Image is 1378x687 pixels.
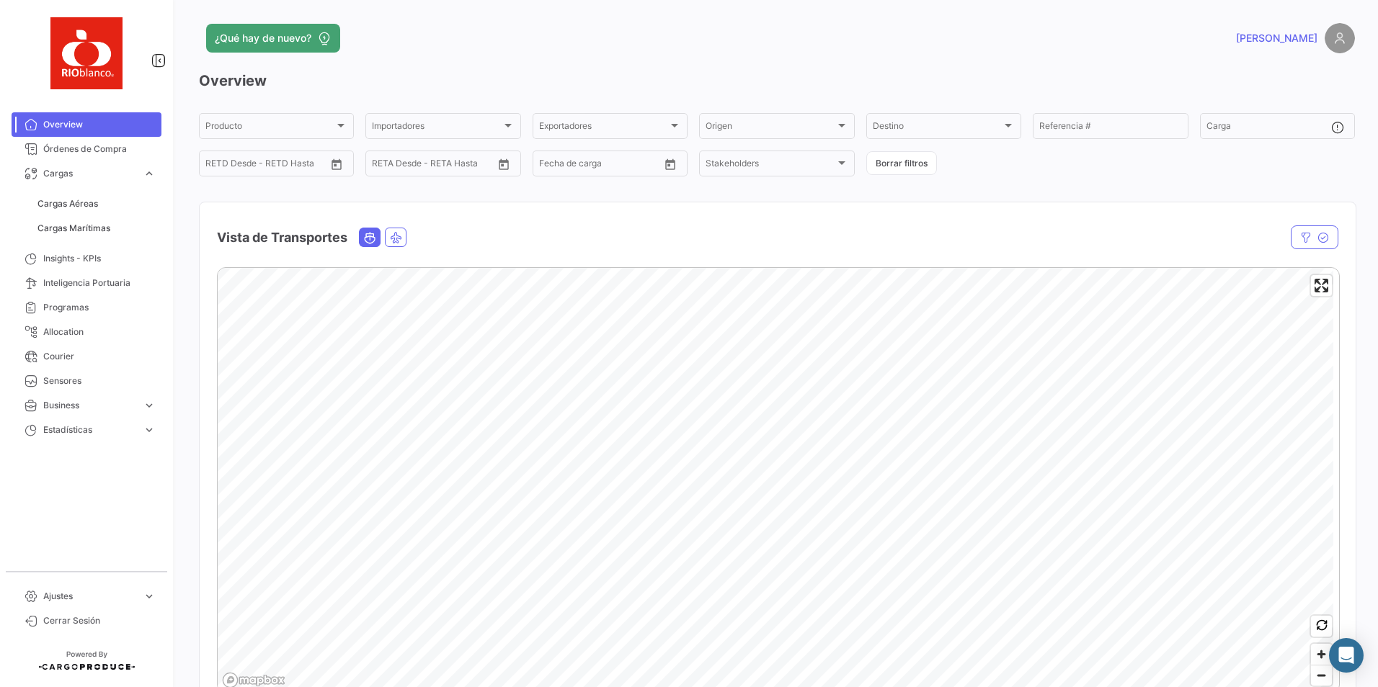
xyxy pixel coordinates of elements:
input: Desde [539,161,565,171]
span: Origen [706,123,835,133]
span: Órdenes de Compra [43,143,156,156]
button: ¿Qué hay de nuevo? [206,24,340,53]
button: Ocean [360,228,380,246]
input: Hasta [241,161,299,171]
button: Open calendar [326,153,347,175]
input: Hasta [575,161,633,171]
a: Allocation [12,320,161,344]
span: Destino [873,123,1002,133]
span: Cargas [43,167,137,180]
a: Programas [12,295,161,320]
button: Open calendar [659,153,681,175]
span: Cargas Aéreas [37,197,98,210]
a: Insights - KPIs [12,246,161,271]
span: Overview [43,118,156,131]
a: Cargas Marítimas [32,217,161,239]
span: expand_more [143,590,156,603]
span: Sensores [43,374,156,387]
span: Allocation [43,325,156,338]
img: placeholder-user.png [1325,23,1355,53]
a: Órdenes de Compra [12,137,161,161]
button: Zoom in [1311,644,1332,665]
a: Sensores [12,369,161,393]
a: Inteligencia Portuaria [12,271,161,295]
button: Open calendar [493,153,515,175]
span: Business [43,399,137,412]
span: Ajustes [43,590,137,603]
button: Zoom out [1311,665,1332,686]
button: Borrar filtros [866,151,937,175]
span: Inteligencia Portuaria [43,277,156,289]
span: Importadores [372,123,501,133]
span: Exportadores [539,123,668,133]
button: Enter fullscreen [1311,275,1332,296]
span: Cargas Marítimas [37,222,110,235]
span: expand_more [143,423,156,436]
input: Hasta [408,161,466,171]
a: Overview [12,112,161,137]
span: ¿Qué hay de nuevo? [215,31,311,45]
span: Cerrar Sesión [43,614,156,627]
span: expand_more [143,167,156,180]
img: rio_blanco.jpg [50,17,123,89]
input: Desde [372,161,398,171]
span: Producto [205,123,334,133]
span: Insights - KPIs [43,252,156,265]
span: Stakeholders [706,161,835,171]
button: Air [386,228,406,246]
a: Cargas Aéreas [32,193,161,215]
input: Desde [205,161,231,171]
span: Courier [43,350,156,363]
h4: Vista de Transportes [217,228,347,248]
span: Zoom out [1311,665,1332,686]
h3: Overview [199,71,1355,91]
span: Programas [43,301,156,314]
span: [PERSON_NAME] [1236,31,1317,45]
span: Estadísticas [43,423,137,436]
div: Abrir Intercom Messenger [1329,638,1364,673]
span: expand_more [143,399,156,412]
a: Courier [12,344,161,369]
